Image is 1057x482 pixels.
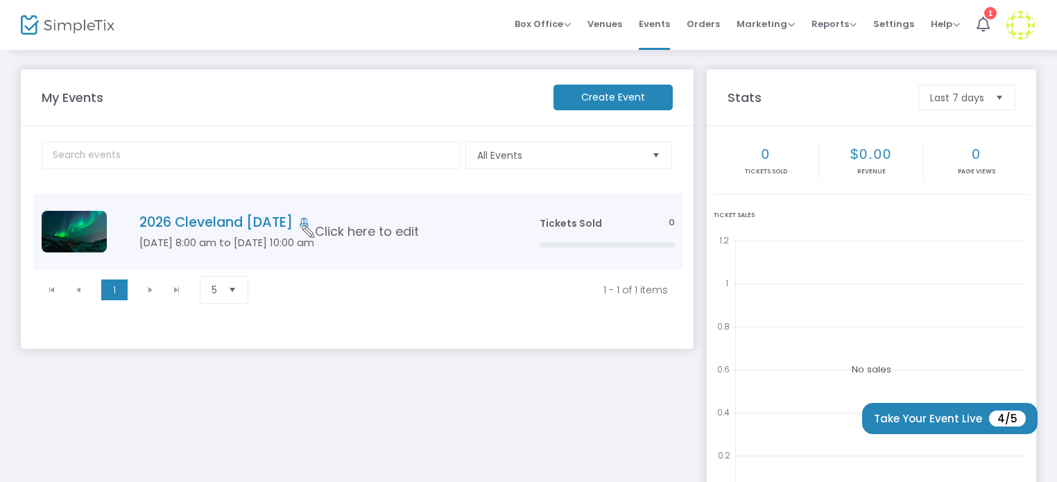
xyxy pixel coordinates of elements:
[925,167,1028,177] p: Page Views
[42,141,461,169] input: Search events
[862,403,1038,434] button: Take Your Event Live4/5
[989,411,1026,427] span: 4/5
[273,283,668,297] kendo-pager-info: 1 - 1 of 1 items
[984,7,997,19] div: 1
[820,167,922,177] p: Revenue
[811,17,857,31] span: Reports
[639,6,670,42] span: Events
[35,88,547,107] m-panel-title: My Events
[925,146,1028,162] h2: 0
[715,146,817,162] h2: 0
[42,211,107,252] img: img_lights.jpg
[669,216,675,230] span: 0
[540,216,602,230] span: Tickets Sold
[139,236,498,249] h5: [DATE] 8:00 am to [DATE] 10:00 am
[587,6,622,42] span: Venues
[139,214,498,230] h4: 2026 Cleveland [DATE]
[715,167,817,177] p: Tickets sold
[873,6,914,42] span: Settings
[687,6,720,42] span: Orders
[302,223,419,241] span: Click here to edit
[930,91,984,105] span: Last 7 days
[646,142,666,169] button: Select
[714,211,1029,221] div: Ticket Sales
[477,148,642,162] span: All Events
[212,283,217,297] span: 5
[223,277,242,303] button: Select
[990,85,1009,110] button: Select
[33,193,683,270] div: Data table
[553,85,673,110] m-button: Create Event
[737,17,795,31] span: Marketing
[931,17,960,31] span: Help
[515,17,571,31] span: Box Office
[721,88,911,107] m-panel-title: Stats
[820,146,922,162] h2: $0.00
[101,279,128,300] span: Page 1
